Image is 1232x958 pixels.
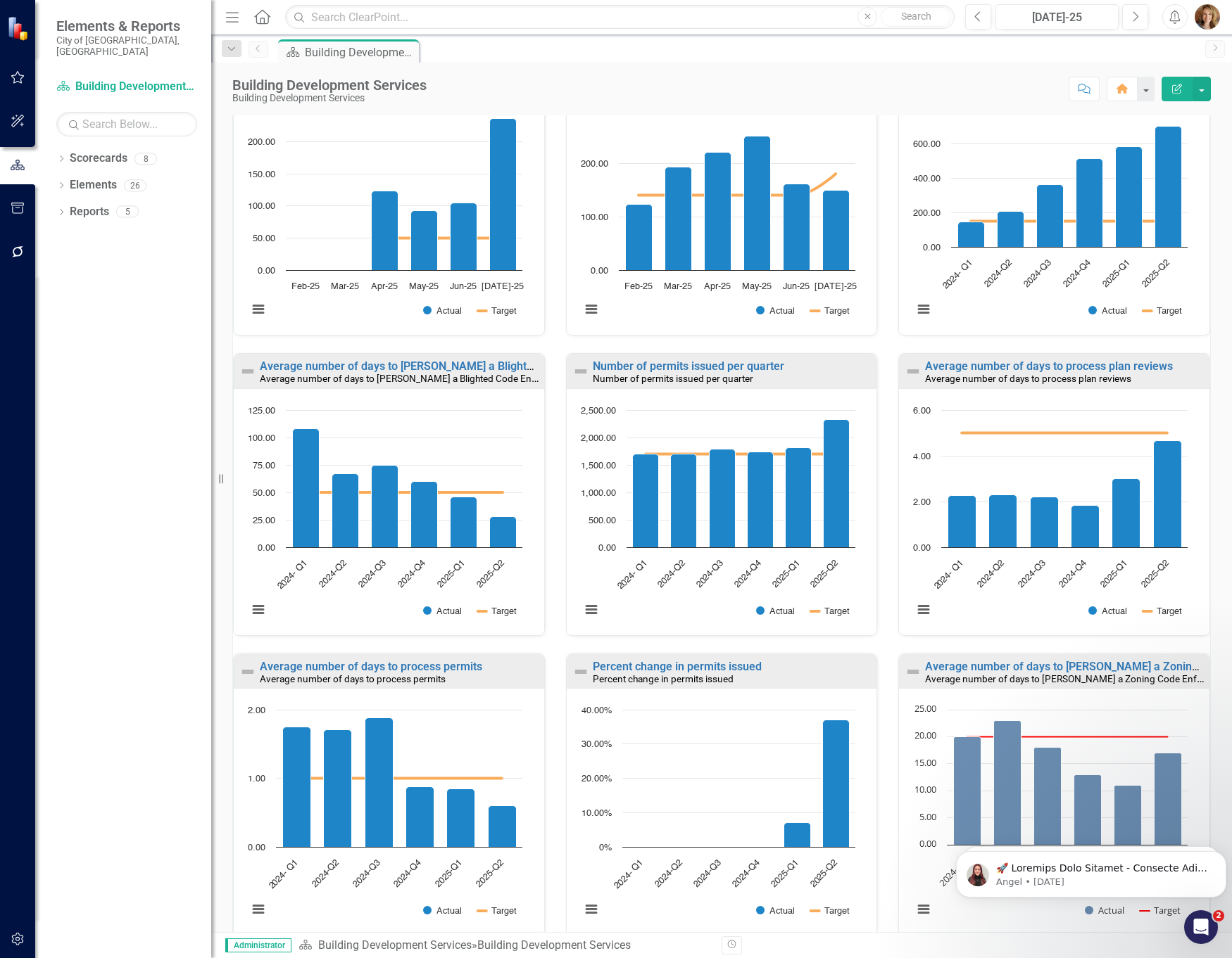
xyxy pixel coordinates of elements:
div: Double-Click to Edit [898,653,1210,936]
img: Not Defined [905,363,922,380]
g: Actual, series 1 of 2. Bar series with 6 bars. [293,428,517,547]
path: 2025-Q1, 0.85. Actual. [447,789,475,848]
text: 75.00 [253,461,275,471]
g: Actual, series 1 of 2. Bar series with 6 bars. [958,127,1182,248]
text: 50.00 [253,489,275,498]
path: 2025-Q1, 7. Actual. [784,823,810,848]
div: Chart. Highcharts interactive chart. [574,703,870,931]
text: 600.00 [913,140,941,149]
button: Search [881,7,951,27]
text: Mar-25 [664,282,692,291]
path: 2025-Q2, 0.6. Actual. [489,806,517,848]
path: 2024- Q1, 1.75. Actual. [283,727,311,848]
a: Number of permits issued per quarter [593,359,784,373]
div: Chart. Highcharts interactive chart. [574,403,870,632]
text: 25.00 [914,702,936,715]
path: 2024-Q4, 0.88. Actual. [406,787,434,848]
button: Show Actual [756,606,795,616]
button: View chart menu, Chart [582,300,601,319]
div: 26 [124,179,146,191]
button: Show Target [478,905,517,916]
text: 2024-Q2 [983,258,1014,289]
text: 2024- Q1 [933,558,966,592]
div: Double-Click to Edit [898,353,1210,636]
text: Jun-25 [783,282,810,291]
iframe: Intercom live chat [1184,910,1218,944]
small: City of [GEOGRAPHIC_DATA], [GEOGRAPHIC_DATA] [56,34,197,58]
svg: Interactive chart [574,103,862,331]
small: Average number of days to [PERSON_NAME] a Blighted Code Enforcement Case [260,371,599,385]
text: 2.00 [913,498,931,507]
text: 10.00 [914,783,936,796]
text: 2025-Q2 [809,558,840,589]
path: 2024-Q2, 1,704. Actual. [670,454,696,547]
text: 2024-Q3 [694,558,725,589]
button: [DATE]-25 [995,4,1119,30]
text: 2024- Q1 [616,558,649,592]
div: Double-Click to Edit [566,653,878,936]
span: 2 [1213,910,1224,921]
text: 2024-Q4 [1058,558,1089,589]
text: [DATE]-25 [815,282,857,291]
path: 2024- Q1, 1,705. Actual. [632,454,658,547]
text: 1,000.00 [581,489,616,498]
path: 2025-Q1, 11. Actual. [1114,786,1142,845]
a: Reports [70,204,109,220]
button: Nichole Plowman [1195,4,1220,30]
div: 5 [116,206,139,218]
path: 2024-Q3, 363. Actual. [1037,185,1064,248]
g: Target, series 2 of 2. Line with 6 data points. [969,219,1171,224]
button: View chart menu, Chart [914,900,934,919]
div: Building Development Services [232,93,427,103]
path: 2024-Q2, 23. Actual. [994,721,1022,845]
svg: Interactive chart [906,703,1195,931]
path: Apr-25, 123. Actual. [372,191,398,271]
div: 8 [134,153,157,165]
iframe: Intercom notifications message [950,822,1232,920]
text: 2024-Q2 [318,558,348,589]
button: View chart menu, Chart [249,600,268,620]
path: 2025-Q1, 3.01. Actual. [1112,478,1140,547]
text: 5.00 [919,810,936,823]
svg: Interactive chart [241,103,529,331]
div: Double-Click to Edit [233,353,545,636]
path: 2024-Q3, 18. Actual. [1034,748,1062,845]
path: 2025-Q2, 17. Actual. [1155,753,1182,845]
path: 2024-Q3, 1,792. Actual. [709,449,735,547]
button: Show Target [478,606,517,616]
small: Average number of days to process plan reviews [925,373,1131,384]
text: 2,500.00 [581,407,616,416]
a: Building Development Services [318,938,472,952]
g: Target, series 2 of 2. Line with 6 data points. [960,430,1170,435]
button: View chart menu, Chart [582,900,601,919]
button: Show Target [478,305,517,316]
svg: Interactive chart [574,703,862,931]
div: Chart. Highcharts interactive chart. [241,403,537,632]
path: 2024-Q2, 209. Actual. [998,212,1024,248]
text: 2025-Q2 [1140,558,1171,589]
text: 125.00 [248,407,275,416]
text: 2024-Q2 [310,858,341,889]
g: Target, series 2 of 2. Line with 6 data points. [294,776,505,781]
div: Chart. Highcharts interactive chart. [574,103,870,331]
text: 500.00 [589,516,616,525]
text: 15.00 [914,756,936,769]
button: Show Actual [756,305,795,316]
g: Actual, series 1 of 2. Bar series with 6 bars. [641,720,849,848]
g: Actual, series 1 of 2. Bar series with 6 bars. [625,136,849,271]
button: View chart menu, Chart [582,600,601,620]
button: View chart menu, Chart [914,600,934,620]
button: View chart menu, Chart [914,300,934,319]
button: Show Target [1143,606,1182,616]
text: May-25 [742,282,772,291]
svg: Interactive chart [574,403,862,632]
svg: Interactive chart [906,403,1195,632]
path: May-25, 251. Actual. [743,136,770,271]
text: 0.00 [919,837,936,850]
button: Show Target [811,905,850,916]
path: 2024-Q4, 1.82. Actual. [1071,505,1100,547]
text: 20.00 [914,729,936,741]
text: 10.00% [582,809,612,818]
